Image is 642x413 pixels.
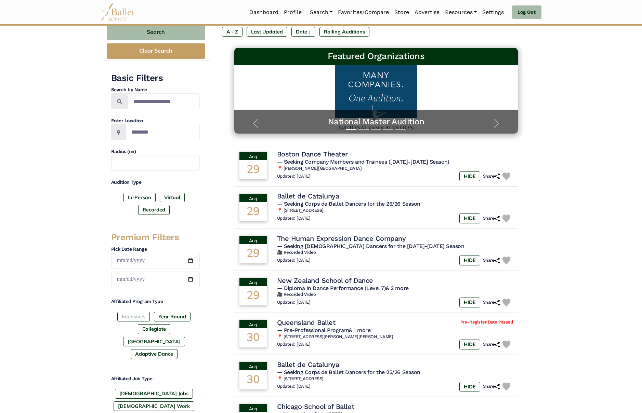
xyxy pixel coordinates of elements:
div: 29 [239,286,267,305]
div: Aug [239,404,267,412]
label: [DEMOGRAPHIC_DATA] Work [114,401,194,411]
h6: Updated: [DATE] [277,258,311,263]
a: Store [392,5,412,19]
h6: Updated: [DATE] [277,342,311,347]
h4: Affiliated Job Type [111,375,200,382]
label: HIDE [459,214,480,223]
label: Recorded [138,205,170,215]
label: A - Z [222,27,243,37]
input: Location [126,124,200,140]
h4: Ballet de Catalunya [277,360,339,369]
label: HIDE [459,256,480,265]
h6: Share [483,258,500,263]
input: Search by names... [128,93,200,109]
a: & 1 more [349,327,370,333]
h6: Updated: [DATE] [277,174,311,179]
h4: The Human Expression Dance Company [277,234,406,243]
label: Last Updated [247,27,287,37]
h3: Featured Organizations [240,51,513,62]
button: Slide 1 [346,126,356,134]
h6: Share [483,342,500,347]
label: Date ↓ [291,27,315,37]
span: Pre-Register Date Passed [460,319,513,325]
button: Slide 5 [395,126,406,134]
h4: Audition Type [111,179,200,186]
h6: 📍 [PERSON_NAME][GEOGRAPHIC_DATA] [277,166,513,171]
h6: 🎥 Recorded Video [277,292,513,298]
label: Collegiate [138,324,170,334]
h3: Basic Filters [111,72,200,84]
div: Aug [239,194,267,202]
span: — Seeking [DEMOGRAPHIC_DATA] Dancers for the [DATE]-[DATE] Season [277,243,464,249]
div: Aug [239,152,267,160]
div: 29 [239,160,267,179]
h6: 📍 [STREET_ADDRESS] [277,208,513,214]
label: In-Person [123,193,156,202]
h6: Updated: [DATE] [277,384,311,389]
a: Search [307,5,335,19]
div: 29 [239,202,267,221]
h6: Share [483,300,500,305]
h4: Queensland Ballet [277,318,336,327]
h6: Updated: [DATE] [277,300,311,305]
h4: Pick Date Range [111,246,200,253]
a: & 2 more [386,285,408,291]
label: Virtual [160,193,185,202]
div: 30 [239,370,267,389]
span: — Diploma In Dance Performance (Level 7) [277,285,409,291]
h6: 📍 [STREET_ADDRESS][PERSON_NAME][PERSON_NAME] [277,334,513,340]
span: — Seeking Company Members and Trainees ([DATE]-[DATE] Season) [277,159,449,165]
h4: Boston Dance Theater [277,150,348,159]
h4: Affiliated Program Type [111,298,200,305]
h6: Share [483,174,500,179]
span: — Pre-Professional Program [277,327,371,333]
div: Aug [239,236,267,244]
a: Log Out [512,5,541,19]
h4: Chicago School of Ballet [277,402,354,411]
span: — Seeking Corps de Ballet Dancers for the 25/26 Season [277,369,420,375]
span: — Seeking Corps de Ballet Dancers for the 25/26 Season [277,201,420,207]
a: Profile [281,5,304,19]
label: HIDE [459,382,480,391]
a: Advertise [412,5,442,19]
h6: Share [483,384,500,389]
h6: Share [483,216,500,221]
div: Aug [239,362,267,370]
div: Aug [239,320,267,328]
h4: Search by Name [111,86,200,93]
h4: Radius (mi) [111,148,200,155]
button: Slide 2 [358,126,369,134]
a: Dashboard [247,5,281,19]
button: Slide 3 [371,126,381,134]
label: Year Round [154,312,191,321]
h4: New Zealand School of Dance [277,276,373,285]
a: Resources [442,5,480,19]
label: [GEOGRAPHIC_DATA] [123,337,185,346]
label: HIDE [459,171,480,181]
h3: Premium Filters [111,232,200,243]
label: HIDE [459,298,480,307]
div: Aug [239,278,267,286]
label: Intensives [117,312,150,321]
h4: Ballet de Catalunya [277,192,339,201]
button: Search [107,24,205,40]
div: 29 [239,244,267,263]
label: Rolling Auditions [319,27,369,37]
h6: 📍 [STREET_ADDRESS] [277,376,513,382]
label: Adaptive Dance [131,349,178,359]
a: Settings [480,5,507,19]
button: Clear Search [107,43,205,59]
label: [DEMOGRAPHIC_DATA] Jobs [115,389,193,398]
div: 30 [239,328,267,347]
a: National Master Audition [241,116,511,127]
a: Favorites/Compare [335,5,392,19]
h6: Updated: [DATE] [277,216,311,221]
h6: 🎥 Recorded Video [277,250,513,256]
h4: Enter Location [111,118,200,124]
label: HIDE [459,340,480,349]
button: Slide 4 [383,126,393,134]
